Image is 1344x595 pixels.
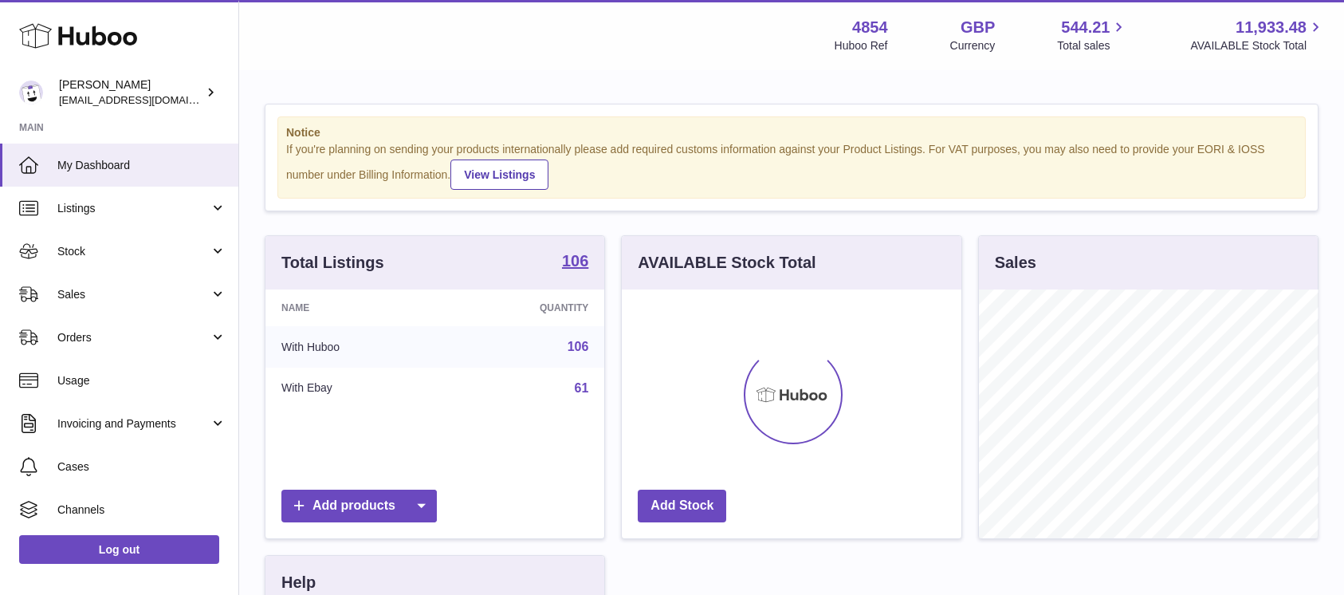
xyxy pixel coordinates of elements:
[286,142,1297,190] div: If you're planning on sending your products internationally please add required customs informati...
[1236,17,1307,38] span: 11,933.48
[57,459,226,475] span: Cases
[1057,17,1128,53] a: 544.21 Total sales
[59,77,202,108] div: [PERSON_NAME]
[450,160,548,190] a: View Listings
[281,490,437,522] a: Add products
[57,244,210,259] span: Stock
[265,368,444,409] td: With Ebay
[265,290,444,326] th: Name
[286,125,1297,140] strong: Notice
[961,17,995,38] strong: GBP
[57,158,226,173] span: My Dashboard
[995,252,1036,274] h3: Sales
[57,287,210,302] span: Sales
[281,252,384,274] h3: Total Listings
[638,252,815,274] h3: AVAILABLE Stock Total
[19,535,219,564] a: Log out
[59,93,234,106] span: [EMAIL_ADDRESS][DOMAIN_NAME]
[57,330,210,345] span: Orders
[562,253,588,269] strong: 106
[638,490,726,522] a: Add Stock
[575,381,589,395] a: 61
[950,38,996,53] div: Currency
[562,253,588,272] a: 106
[835,38,888,53] div: Huboo Ref
[568,340,589,353] a: 106
[1190,38,1325,53] span: AVAILABLE Stock Total
[852,17,888,38] strong: 4854
[1057,38,1128,53] span: Total sales
[19,81,43,104] img: jimleo21@yahoo.gr
[57,416,210,431] span: Invoicing and Payments
[1061,17,1110,38] span: 544.21
[281,572,316,593] h3: Help
[265,326,444,368] td: With Huboo
[444,290,604,326] th: Quantity
[57,373,226,388] span: Usage
[57,502,226,518] span: Channels
[57,201,210,216] span: Listings
[1190,17,1325,53] a: 11,933.48 AVAILABLE Stock Total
